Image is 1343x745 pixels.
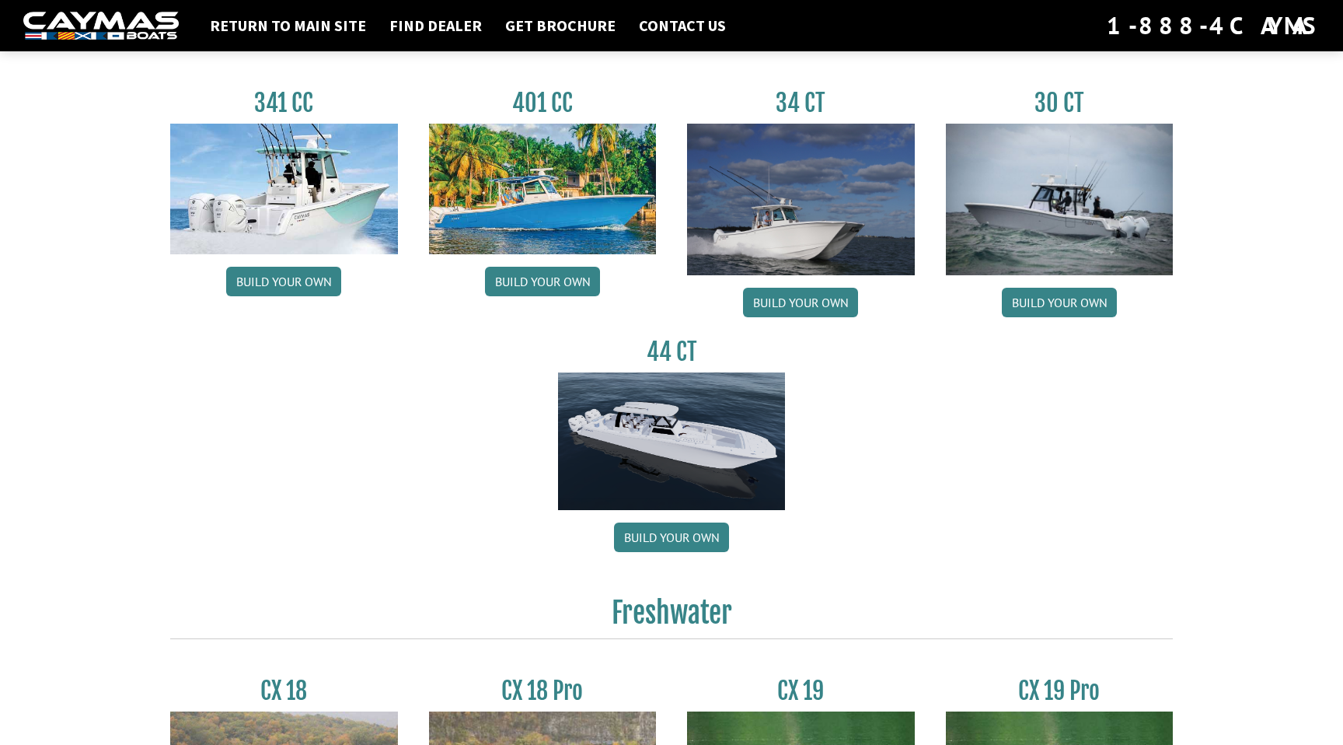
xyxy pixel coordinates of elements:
h3: CX 18 Pro [429,677,657,705]
a: Get Brochure [497,16,623,36]
img: 341CC-thumbjpg.jpg [170,124,398,254]
h3: CX 19 [687,677,915,705]
h3: 44 CT [558,338,786,366]
h3: 34 CT [687,89,915,117]
img: 30_CT_photo_shoot_for_caymas_connect.jpg [946,124,1174,275]
h3: CX 19 Pro [946,677,1174,705]
h3: 30 CT [946,89,1174,117]
h3: 401 CC [429,89,657,117]
a: Build your own [485,267,600,296]
a: Build your own [1002,288,1117,317]
img: 401CC_thumb.pg.jpg [429,124,657,254]
a: Build your own [743,288,858,317]
img: white-logo-c9c8dbefe5ff5ceceb0f0178aa75bf4bb51f6bca0971e226c86eb53dfe498488.png [23,12,179,40]
a: Build your own [614,523,729,552]
a: Find Dealer [382,16,490,36]
div: 1-888-4CAYMAS [1107,9,1320,43]
img: Caymas_34_CT_pic_1.jpg [687,124,915,275]
a: Contact Us [631,16,734,36]
a: Return to main site [202,16,374,36]
h2: Freshwater [170,596,1173,639]
a: Build your own [226,267,341,296]
h3: 341 CC [170,89,398,117]
h3: CX 18 [170,677,398,705]
img: 44ct_background.png [558,372,786,511]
